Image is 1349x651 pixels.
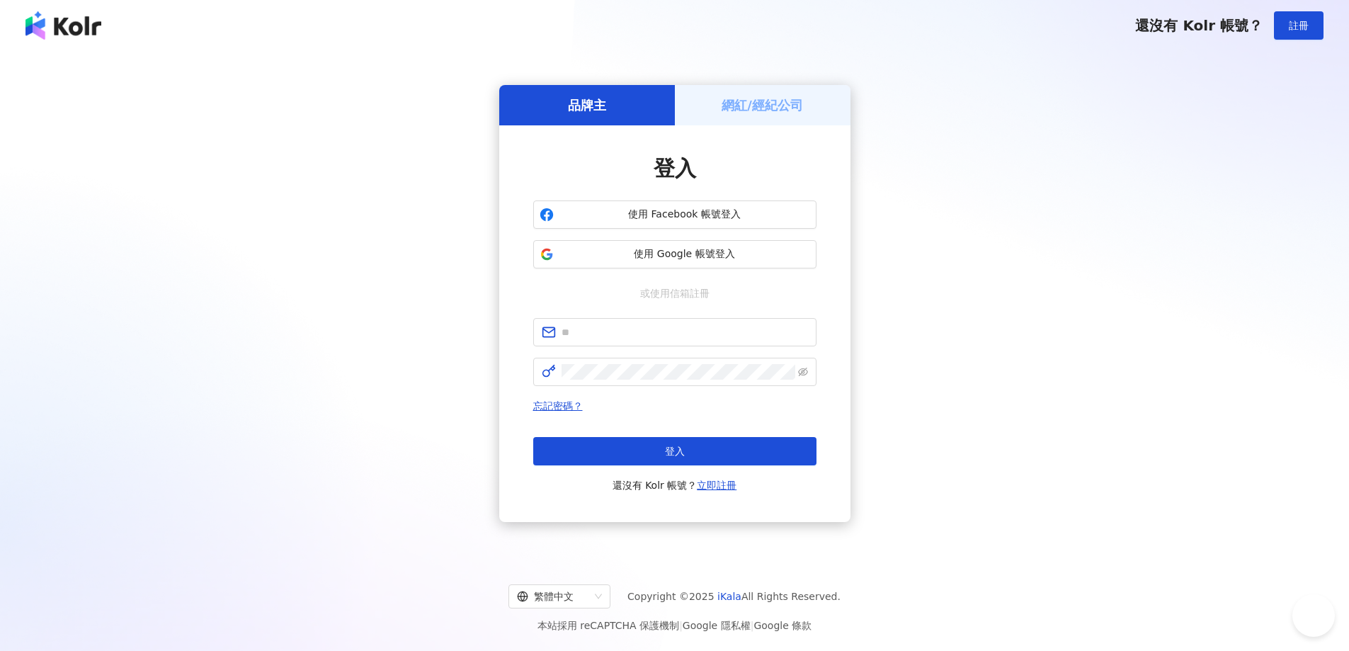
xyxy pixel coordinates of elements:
[613,477,737,494] span: 還沒有 Kolr 帳號？
[665,446,685,457] span: 登入
[679,620,683,631] span: |
[630,285,719,301] span: 或使用信箱註冊
[722,96,803,114] h5: 網紅/經紀公司
[25,11,101,40] img: logo
[1274,11,1324,40] button: 註冊
[1135,17,1263,34] span: 還沒有 Kolr 帳號？
[559,208,810,222] span: 使用 Facebook 帳號登入
[517,585,589,608] div: 繁體中文
[1292,594,1335,637] iframe: Help Scout Beacon - Open
[627,588,841,605] span: Copyright © 2025 All Rights Reserved.
[697,480,736,491] a: 立即註冊
[717,591,741,602] a: iKala
[533,200,816,229] button: 使用 Facebook 帳號登入
[683,620,751,631] a: Google 隱私權
[753,620,812,631] a: Google 條款
[751,620,754,631] span: |
[568,96,606,114] h5: 品牌主
[533,437,816,465] button: 登入
[559,247,810,261] span: 使用 Google 帳號登入
[533,400,583,412] a: 忘記密碼？
[1289,20,1309,31] span: 註冊
[533,240,816,268] button: 使用 Google 帳號登入
[654,156,696,181] span: 登入
[798,367,808,377] span: eye-invisible
[537,617,812,634] span: 本站採用 reCAPTCHA 保護機制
